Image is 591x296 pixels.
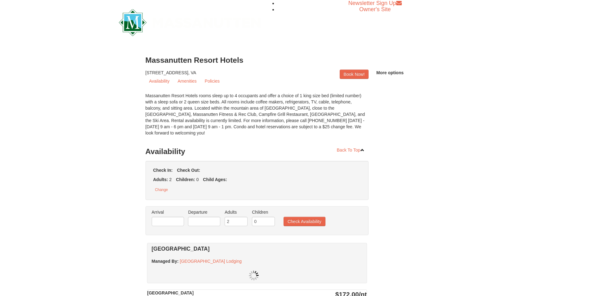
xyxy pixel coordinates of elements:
strong: Check In: [153,168,173,173]
strong: Children: [176,177,195,182]
button: Change [152,186,172,194]
h3: Massanutten Resort Hotels [146,54,446,66]
span: 2 [169,177,172,182]
a: Owner's Site [359,6,391,12]
span: More options [376,70,404,75]
strong: Adults: [153,177,168,182]
strong: Child Ages: [203,177,227,182]
button: Check Availability [284,217,325,226]
label: Children [252,209,275,215]
label: Arrival [152,209,184,215]
strong: [GEOGRAPHIC_DATA] [147,290,194,295]
div: Massanutten Resort Hotels rooms sleep up to 4 occupants and offer a choice of 1 king size bed (li... [146,93,369,142]
a: Book Now! [340,70,369,79]
span: Managed By [152,259,177,264]
a: Policies [201,76,223,86]
label: Adults [225,209,248,215]
a: Amenities [174,76,200,86]
img: wait.gif [249,271,259,280]
strong: : [152,259,179,264]
a: Massanutten Resort [119,14,261,29]
img: Massanutten Resort Logo [119,9,261,36]
a: Back To Top [333,145,369,155]
a: [GEOGRAPHIC_DATA] Lodging [180,259,242,264]
label: Departure [188,209,220,215]
strong: Check Out: [177,168,200,173]
h4: [GEOGRAPHIC_DATA] [152,246,356,252]
a: Availability [146,76,173,86]
h3: Availability [146,145,369,158]
span: 0 [196,177,199,182]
